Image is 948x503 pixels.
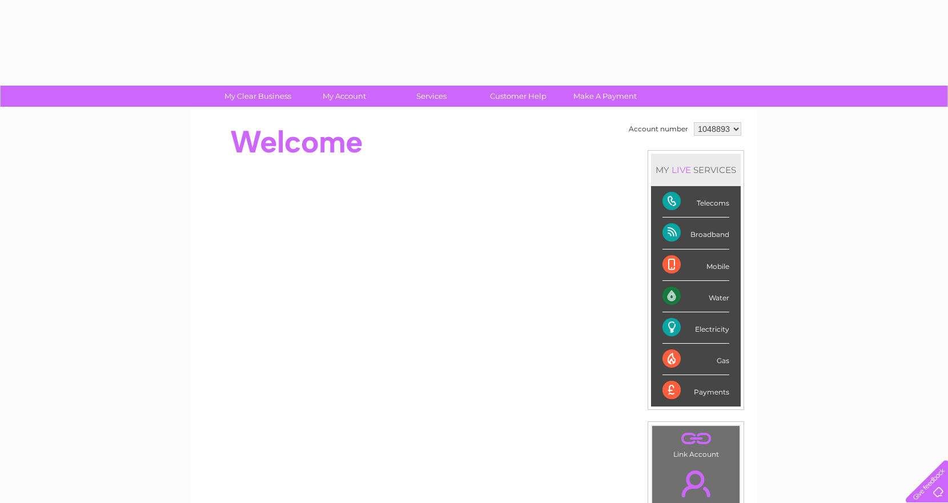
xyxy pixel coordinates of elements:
[384,86,479,107] a: Services
[662,250,729,281] div: Mobile
[662,375,729,406] div: Payments
[669,164,693,175] div: LIVE
[651,154,741,186] div: MY SERVICES
[626,119,691,139] td: Account number
[662,312,729,344] div: Electricity
[662,218,729,249] div: Broadband
[662,186,729,218] div: Telecoms
[662,281,729,312] div: Water
[471,86,565,107] a: Customer Help
[655,429,737,449] a: .
[211,86,305,107] a: My Clear Business
[298,86,392,107] a: My Account
[652,425,740,461] td: Link Account
[558,86,652,107] a: Make A Payment
[662,344,729,375] div: Gas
